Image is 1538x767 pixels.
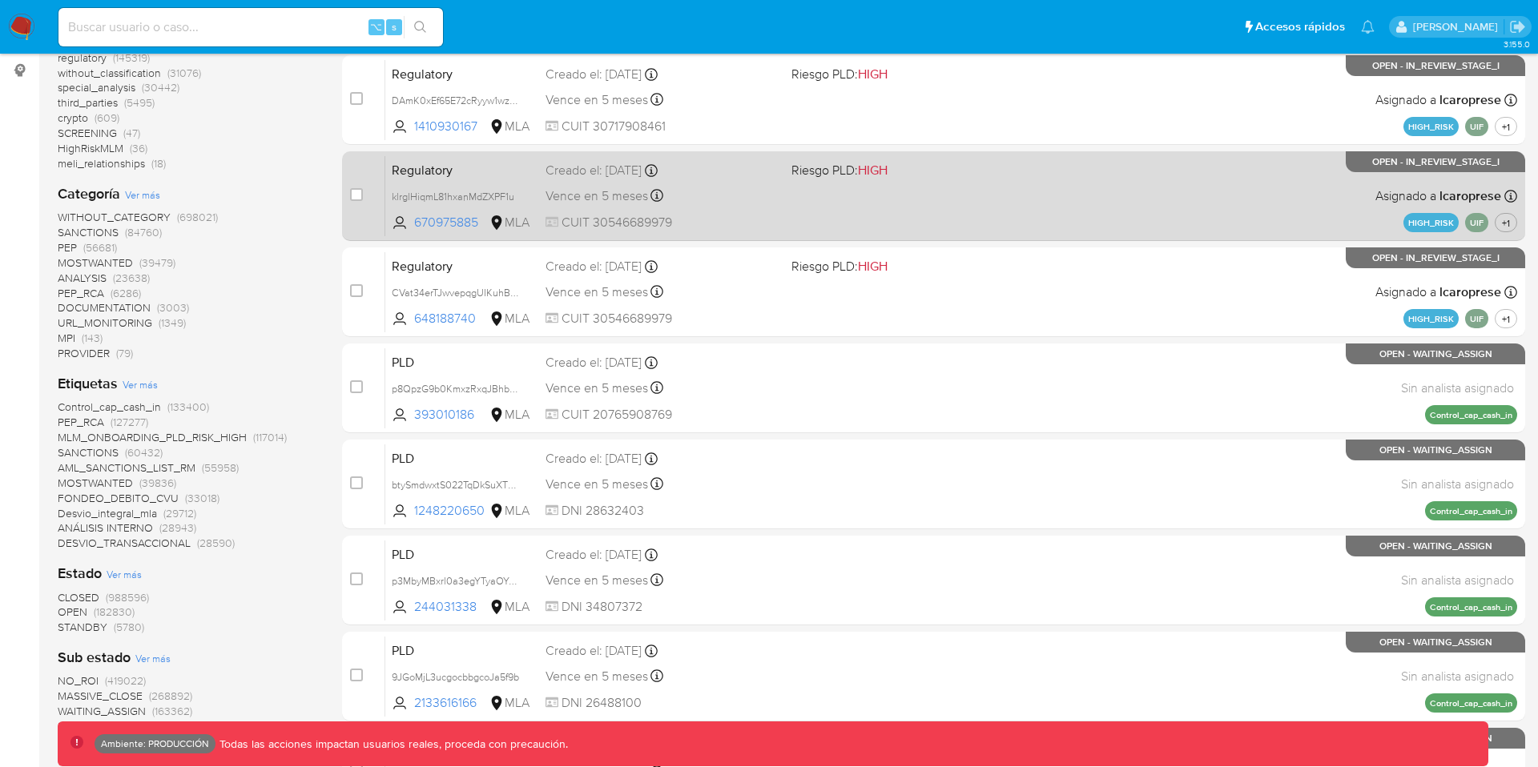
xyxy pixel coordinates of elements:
span: s [392,19,397,34]
a: Salir [1509,18,1526,35]
span: 3.155.0 [1504,38,1530,50]
a: Notificaciones [1361,20,1375,34]
span: Accesos rápidos [1255,18,1345,35]
span: ⌥ [370,19,382,34]
p: Todas las acciones impactan usuarios reales, proceda con precaución. [215,737,568,752]
button: search-icon [404,16,437,38]
input: Buscar usuario o caso... [58,17,443,38]
p: Ambiente: PRODUCCIÓN [101,741,209,747]
p: juan.caicedocastro@mercadolibre.com.co [1413,19,1504,34]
